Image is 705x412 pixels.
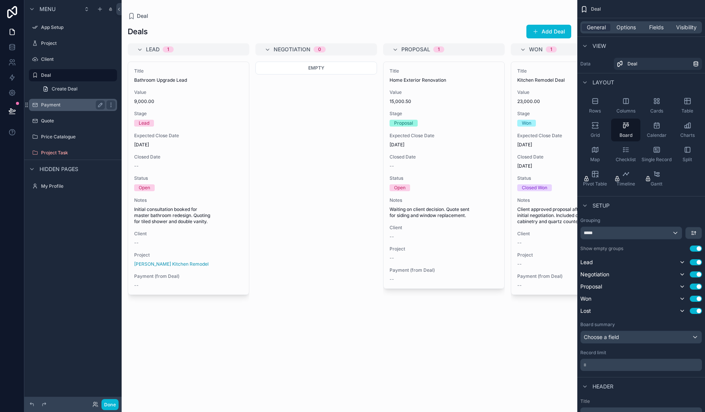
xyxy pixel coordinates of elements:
button: Grid [580,119,610,141]
div: 1 [167,46,169,52]
span: Stage [134,111,243,117]
a: Deal [614,58,702,70]
span: 9,000.00 [134,98,243,105]
a: Project Task [29,147,117,159]
span: Proposal [401,46,430,53]
span: Expected Close Date [390,133,498,139]
span: Payment (from Deal) [390,267,498,273]
button: Rows [580,94,610,117]
span: Columns [616,108,635,114]
span: Menu [40,5,55,13]
div: Lead [139,120,149,127]
span: Deal [627,61,637,67]
span: Notes [134,197,243,203]
a: [PERSON_NAME] Kitchen Remodel [134,261,209,267]
span: Options [616,24,636,31]
span: [DATE] [517,142,626,148]
span: Lead [146,46,160,53]
span: Client approved proposal after initial negotiation. Included custom cabinetry and quartz countert... [517,206,626,225]
span: View [593,42,606,50]
a: Client [29,53,117,65]
span: -- [517,282,522,288]
span: -- [390,255,394,261]
span: Value [390,89,498,95]
span: Negotiation [274,46,311,53]
span: Waiting on client decision. Quote sent for siding and window replacement. [390,206,498,219]
button: Table [673,94,702,117]
span: Board [619,132,632,138]
span: [DATE] [517,163,626,169]
span: Single Record [642,157,672,163]
div: 1 [550,46,552,52]
button: Calendar [642,119,671,141]
span: Status [390,175,498,181]
button: Split [673,143,702,166]
span: Grid [591,132,600,138]
span: Expected Close Date [517,133,626,139]
span: -- [134,163,139,169]
span: Pivot Table [583,181,607,187]
label: Title [580,398,702,404]
span: Title [390,68,498,74]
span: Checklist [616,157,636,163]
label: Quote [41,118,116,124]
span: Map [590,157,600,163]
span: -- [390,234,394,240]
span: Charts [680,132,695,138]
span: Notes [390,197,498,203]
a: My Profile [29,180,117,192]
a: Deal [29,69,117,81]
span: Closed Date [390,154,498,160]
label: My Profile [41,183,116,189]
span: Gantt [651,181,662,187]
div: 0 [318,46,321,52]
label: Payment [41,102,102,108]
span: Payment (from Deal) [134,273,243,279]
span: Lost [580,307,591,315]
span: Deal [591,6,601,12]
span: Client [517,231,626,237]
span: 15,000.50 [390,98,498,105]
span: Bathroom Upgrade Lead [134,77,243,83]
label: Project Task [41,150,116,156]
label: Grouping [580,217,600,223]
a: TitleHome Exterior RenovationValue15,000.50StageProposalExpected Close Date[DATE]Closed Date--Sta... [383,62,505,289]
div: Choose a field [581,331,702,343]
span: Home Exterior Renovation [390,77,498,83]
a: Price Catalogue [29,131,117,143]
span: Create Deal [52,86,78,92]
button: Add Deal [526,25,571,38]
span: [DATE] [134,142,243,148]
span: Proposal [580,283,602,290]
span: Visibility [676,24,697,31]
button: Checklist [611,143,640,166]
span: Client [390,225,498,231]
span: Kitchen Remodel Deal [517,77,626,83]
span: -- [390,276,394,282]
label: Show empty groups [580,246,623,252]
button: Done [101,399,119,410]
span: Payment (from Deal) [517,273,626,279]
span: Deal [137,12,148,20]
span: Won [529,46,543,53]
span: Fields [649,24,664,31]
span: [DATE] [390,142,498,148]
span: Rows [589,108,601,114]
a: Payment [29,99,117,111]
h1: Deals [128,26,148,37]
a: Project [29,37,117,49]
span: Title [134,68,243,74]
span: Value [134,89,243,95]
label: App Setup [41,24,116,30]
span: Calendar [647,132,667,138]
span: Value [517,89,626,95]
div: 1 [438,46,440,52]
span: Won [580,295,591,303]
span: Initial consultation booked for master bathroom redesign. Quoting for tiled shower and double van... [134,206,243,225]
span: Closed Date [134,154,243,160]
span: Lead [580,258,593,266]
span: Setup [593,202,610,209]
span: -- [517,261,522,267]
span: Split [683,157,692,163]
